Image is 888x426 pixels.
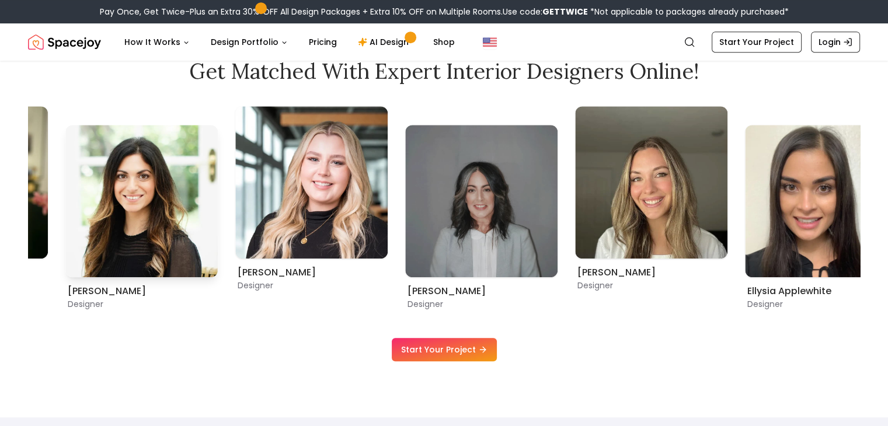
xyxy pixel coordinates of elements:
[577,266,725,280] h6: [PERSON_NAME]
[238,266,385,280] h6: [PERSON_NAME]
[65,106,218,310] div: 4 / 9
[349,30,422,54] a: AI Design
[100,6,789,18] div: Pay Once, Get Twice-Plus an Extra 30% OFF All Design Packages + Extra 10% OFF on Multiple Rooms.
[577,280,725,291] p: Designer
[392,338,497,361] a: Start Your Project
[405,125,558,277] img: Kaitlyn Zill
[28,106,860,310] div: Carousel
[811,32,860,53] a: Login
[68,284,215,298] h6: [PERSON_NAME]
[68,298,215,310] p: Designer
[424,30,464,54] a: Shop
[712,32,802,53] a: Start Your Project
[65,125,218,277] img: Christina Manzo
[235,106,388,259] img: Hannah James
[28,23,860,61] nav: Global
[542,6,588,18] b: GETTWICE
[235,106,388,273] div: 5 / 9
[503,6,588,18] span: Use code:
[28,60,860,83] h2: Get Matched with Expert Interior Designers Online!
[575,106,727,259] img: Sarah Nelson
[408,284,555,298] h6: [PERSON_NAME]
[588,6,789,18] span: *Not applicable to packages already purchased*
[483,35,497,49] img: United States
[201,30,297,54] button: Design Portfolio
[408,298,555,310] p: Designer
[28,30,101,54] img: Spacejoy Logo
[238,280,385,291] p: Designer
[300,30,346,54] a: Pricing
[28,30,101,54] a: Spacejoy
[575,106,727,273] div: 7 / 9
[405,106,558,310] div: 6 / 9
[115,30,464,54] nav: Main
[115,30,199,54] button: How It Works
